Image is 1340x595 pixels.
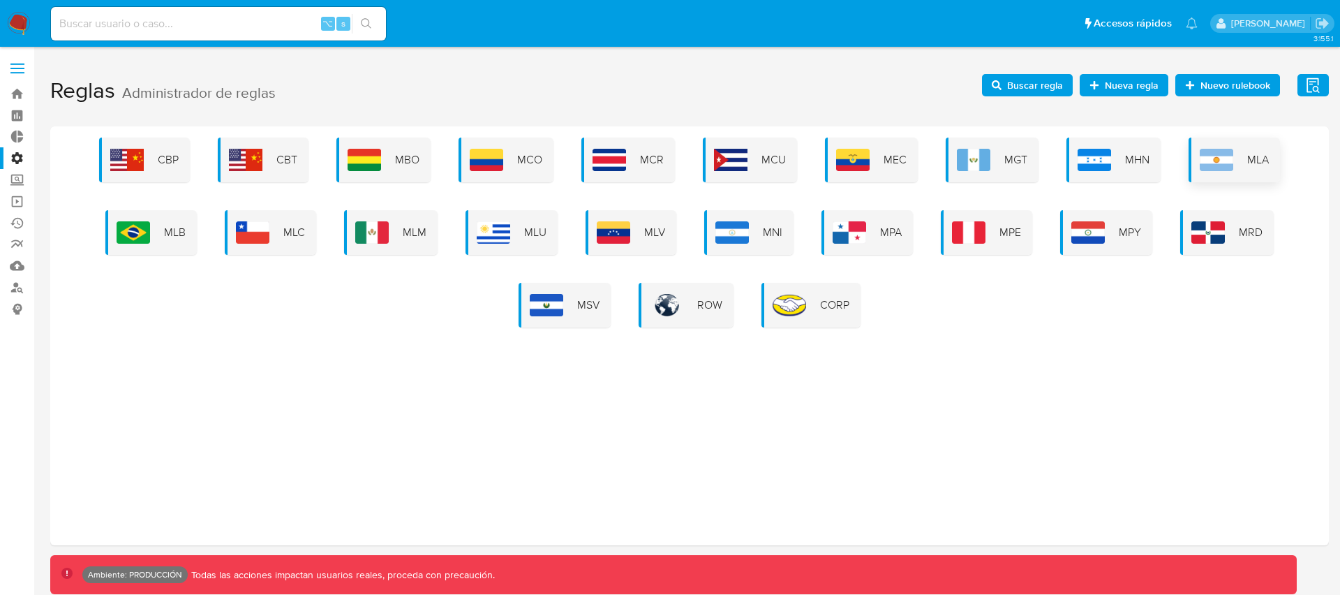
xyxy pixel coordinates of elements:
[1315,16,1330,31] a: Salir
[322,17,333,30] span: ⌥
[1231,17,1310,30] p: nicolas.tolosa@mercadolibre.com
[188,568,495,582] p: Todas las acciones impactan usuarios reales, proceda con precaución.
[341,17,345,30] span: s
[51,15,386,33] input: Buscar usuario o caso...
[1186,17,1198,29] a: Notificaciones
[352,14,380,34] button: search-icon
[88,572,182,578] p: Ambiente: PRODUCCIÓN
[1094,16,1172,31] span: Accesos rápidos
